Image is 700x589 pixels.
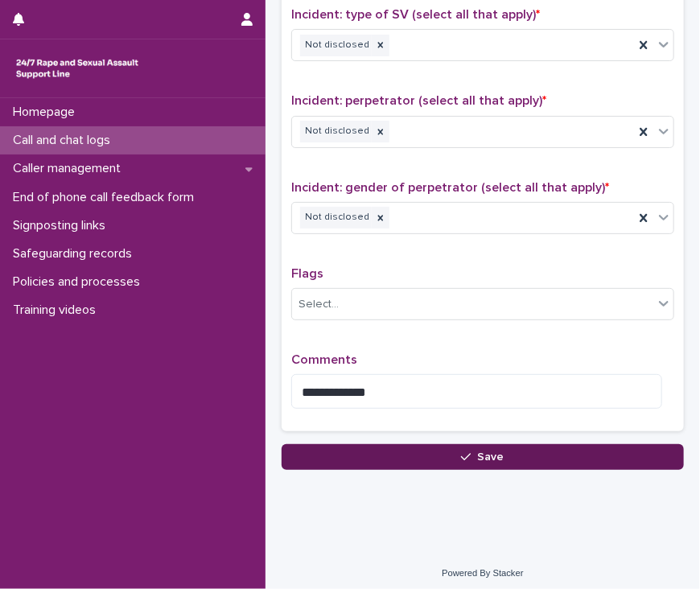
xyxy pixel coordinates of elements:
div: Not disclosed [300,207,372,229]
p: End of phone call feedback form [6,190,207,205]
p: Homepage [6,105,88,120]
div: Select... [299,296,339,313]
p: Safeguarding records [6,246,145,262]
div: Not disclosed [300,35,372,56]
p: Caller management [6,161,134,176]
span: Incident: type of SV (select all that apply) [291,8,540,21]
p: Call and chat logs [6,133,123,148]
p: Policies and processes [6,274,153,290]
span: Incident: gender of perpetrator (select all that apply) [291,181,609,194]
span: Save [478,451,504,463]
p: Training videos [6,303,109,318]
span: Comments [291,353,357,366]
p: Signposting links [6,218,118,233]
a: Powered By Stacker [442,568,523,578]
div: Not disclosed [300,121,372,142]
button: Save [282,444,684,470]
img: rhQMoQhaT3yELyF149Cw [13,52,142,84]
span: Flags [291,267,323,280]
span: Incident: perpetrator (select all that apply) [291,94,546,107]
